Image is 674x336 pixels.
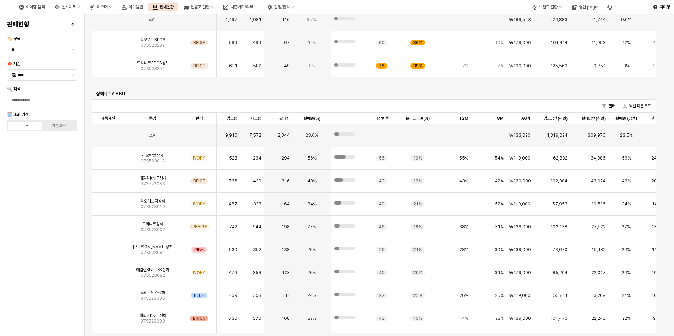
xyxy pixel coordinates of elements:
[462,63,468,69] span: 7%
[227,116,237,121] span: 입고량
[413,247,422,253] span: 21%
[62,5,76,10] div: 인사이트
[651,178,663,184] span: 203%
[544,116,568,121] span: 입고금액(천원)
[653,40,662,45] span: 49%
[42,123,75,129] label: 기간설정
[460,293,468,298] span: 26%
[588,132,606,138] span: 309,976
[413,40,422,45] span: 36%
[149,116,156,121] span: 품명
[142,221,163,227] span: 모리니트상하
[196,116,203,121] span: 컬러
[413,224,422,230] span: 16%
[550,17,568,23] span: 226,883
[86,3,116,11] button: 리오더
[229,63,237,69] span: 631
[379,178,385,184] span: 43
[140,295,165,301] span: 07S523005
[229,247,237,253] span: 530
[650,3,673,11] button: 지미경
[592,270,606,275] span: 22,017
[194,293,204,298] span: BLUE
[229,40,237,45] span: 566
[579,5,598,10] div: 영업 page
[539,5,558,10] div: 브랜드 전환
[622,224,631,230] span: 27%
[117,3,147,11] button: 아이템맵
[413,316,422,321] span: 15%
[142,153,163,158] span: 리오탁텔상하
[304,116,320,121] span: 판매율(%)
[495,201,504,207] span: 52%
[250,17,261,23] span: 1,081
[249,132,261,138] span: 7,572
[379,224,385,230] span: 45
[651,155,663,161] span: 244%
[229,293,237,298] span: 469
[7,87,20,92] span: 🔍 검색
[553,155,568,161] span: 62,832
[307,155,317,161] span: 56%
[149,132,156,138] span: 소계
[229,155,237,161] span: 528
[284,63,290,69] span: 49
[590,155,606,161] span: 34,986
[379,155,385,161] span: 56
[278,132,290,138] span: 2,344
[282,293,290,298] span: 111
[229,224,237,230] span: 742
[592,316,606,321] span: 22,240
[379,270,385,275] span: 42
[229,316,237,321] span: 730
[379,293,385,298] span: 27
[622,201,631,207] span: 34%
[547,132,568,138] span: 1,319,024
[413,293,422,298] span: 25%
[129,5,143,10] div: 아이템맵
[623,63,630,69] span: 8%
[229,178,237,184] span: 736
[7,36,20,41] span: 🏷️ 구분
[253,247,261,253] span: 392
[599,102,618,110] button: 필터
[7,61,20,66] span: 🍁 시즌
[495,270,504,275] span: 34%
[622,178,631,184] span: 43%
[97,5,108,10] div: 리오더
[568,3,602,11] button: 영업 page
[225,132,237,138] span: 9,916
[509,132,531,138] span: ₩133,020
[591,201,606,207] span: 19,516
[309,63,315,69] span: 8%
[253,201,261,207] span: 323
[375,116,389,121] span: 매장편중
[519,116,531,121] span: TAG가
[141,158,165,164] span: 07S523012
[307,247,316,253] span: 26%
[653,316,662,321] span: 98%
[96,91,652,97] h6: 상하 | 17 SKU
[495,40,504,45] span: 10%
[528,3,566,11] button: 브랜드 전환
[620,102,654,110] button: 엑셀 다운로드
[622,270,631,275] span: 26%
[140,318,165,324] span: 07S523083
[459,155,468,161] span: 55%
[495,247,504,253] span: 30%
[141,227,165,232] span: 07S523002
[509,63,531,69] span: ₩199,000
[591,40,606,45] span: 11,993
[495,178,504,184] span: 42%
[509,17,531,23] span: ₩189,543
[51,123,66,128] div: 기간설정
[509,155,531,161] span: ₩119,000
[307,224,316,230] span: 27%
[263,3,298,11] button: 설정/관리
[651,270,663,275] span: 109%
[495,155,504,161] span: 54%
[253,40,261,45] span: 499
